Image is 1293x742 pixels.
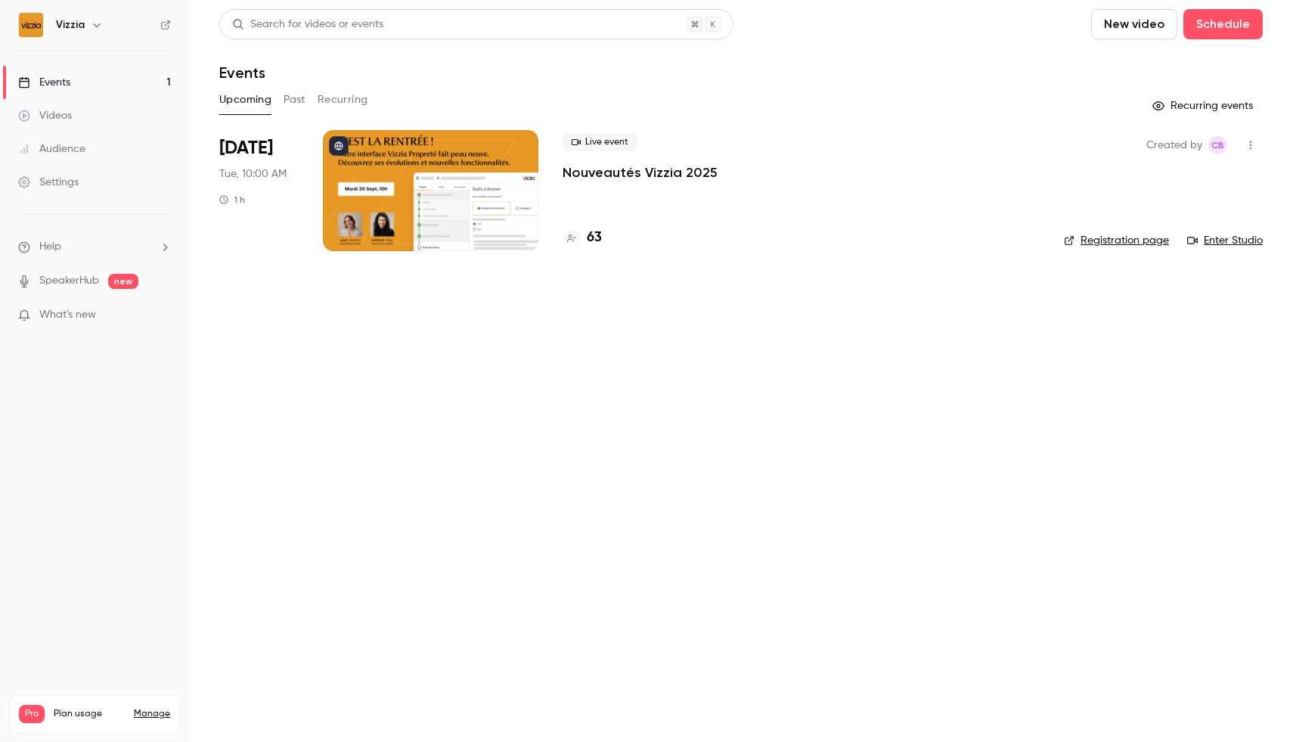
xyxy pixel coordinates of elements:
button: New video [1091,9,1177,39]
div: 1 h [219,194,245,206]
span: Live event [563,133,637,151]
span: new [108,274,138,289]
a: SpeakerHub [39,273,99,289]
span: Plan usage [54,708,125,720]
span: What's new [39,307,96,323]
button: Upcoming [219,88,271,112]
button: Past [284,88,305,112]
h4: 63 [587,228,602,248]
div: Events [18,75,70,90]
button: Recurring events [1146,94,1263,118]
a: Enter Studio [1187,233,1263,248]
div: Settings [18,175,79,190]
span: Tue, 10:00 AM [219,166,287,182]
span: Pro [19,705,45,723]
iframe: Noticeable Trigger [153,309,171,322]
button: Schedule [1183,9,1263,39]
span: Chloé Barre [1208,136,1226,154]
div: Sep 30 Tue, 10:00 AM (Europe/Paris) [219,130,299,251]
a: Nouveautés Vizzia 2025 [563,163,718,182]
li: help-dropdown-opener [18,239,171,255]
div: Audience [18,141,85,157]
button: Recurring [318,88,368,112]
span: Help [39,239,61,255]
a: 63 [563,228,602,248]
span: CB [1211,136,1224,154]
span: [DATE] [219,136,273,160]
a: Registration page [1064,233,1169,248]
a: Manage [134,708,170,720]
span: Created by [1146,136,1202,154]
h6: Vizzia [56,17,85,33]
div: Search for videos or events [232,17,383,33]
h1: Events [219,64,265,82]
img: Vizzia [19,13,43,37]
div: Videos [18,108,72,123]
